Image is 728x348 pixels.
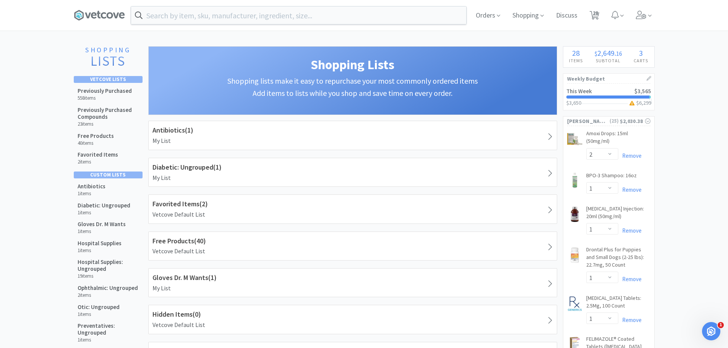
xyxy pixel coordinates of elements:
[78,322,139,336] h5: Preventatives: Ungrouped
[78,259,139,272] h5: Hospital Supplies: Ungrouped
[78,183,105,190] h5: Antibiotics
[586,246,650,272] a: Drontal Plus for Puppies and Small Dogs (2-25 lbs): 22.7mg, 50 Count
[586,130,650,148] a: Amoxi Drops: 15ml (50mg/ml)
[74,76,143,83] div: Vetcove Lists
[78,273,139,279] h6: 19 items
[616,50,622,57] span: 16
[78,151,118,158] h5: Favorited Items
[567,296,582,311] img: 2f9837f6ef4c4f2f8c4e1b1a007d2fb4_525537.jpeg
[639,48,643,58] span: 3
[589,49,628,57] div: .
[618,152,642,159] a: Remove
[628,100,651,105] h3: $
[618,316,642,324] a: Remove
[618,186,642,193] a: Remove
[78,191,105,197] h6: 1 items
[78,54,139,69] h2: Lists
[152,136,553,146] p: My List
[567,207,582,222] img: e9d2a469c2b744368733453c1b69bc83_476086.jpeg
[78,285,138,291] h5: Ophthalmic: Ungrouped
[628,57,654,64] h4: Carts
[78,337,139,343] h6: 1 items
[152,246,553,256] p: Vetcove Default List
[78,159,118,165] h6: 2 items
[618,275,642,283] a: Remove
[78,228,126,235] h6: 1 items
[152,125,553,136] h1: Antibiotics ( 1 )
[152,272,553,283] h1: Gloves Dr. M Wants ( 1 )
[78,140,114,146] h6: 40 items
[152,309,553,320] h1: Hidden Items ( 0 )
[78,107,139,120] h5: Previously Purchased Compounds
[78,210,130,216] h6: 1 items
[152,283,553,293] p: My List
[586,172,637,183] a: BPO-3 Shampoo: 16oz
[702,322,720,340] iframe: Intercom live chat
[131,6,466,24] input: Search by item, sku, manufacturer, ingredient, size...
[639,99,651,106] span: 6,299
[78,95,132,101] h6: 558 items
[567,117,609,125] span: [PERSON_NAME]
[78,311,120,317] h6: 1 items
[78,46,139,54] h1: Shopping
[566,88,592,94] h2: This Week
[634,87,651,95] span: $3,565
[620,117,650,125] div: $2,030.38
[74,172,143,178] div: Custom Lists
[567,131,582,147] img: 8bb8164419b54b76953dd0132461f373_169590.jpeg
[586,295,650,312] a: [MEDICAL_DATA] Tablets: 2.5Mg, 100 Count
[152,173,553,183] p: My List
[78,292,138,298] h6: 2 items
[78,304,120,311] h5: Otic: Ungrouped
[152,236,553,247] h1: Free Products ( 40 )
[148,121,557,150] a: Antibiotics(1)My List
[567,248,582,263] img: 63931388946e43ffb12c3d63d162b6b4_633662.jpeg
[609,117,620,125] span: ( 25 )
[586,205,650,223] a: [MEDICAL_DATA] Injection: 20ml (50mg/ml)
[78,248,122,254] h6: 1 items
[156,75,549,99] h3: Shopping lists make it easy to repurchase your most commonly ordered items Add items to lists whi...
[572,48,580,58] span: 28
[148,268,557,297] a: Gloves Dr. M Wants(1)My List
[74,130,143,149] a: Free Products 40items
[156,54,549,75] h1: Shopping Lists
[563,84,654,110] a: This Week$3,565$3,650$6,299
[78,133,114,139] h5: Free Products
[148,194,557,223] a: Favorited Items(2)Vetcove Default List
[148,305,557,334] a: Hidden Items(0)Vetcove Default List
[597,48,615,58] span: 2,649
[595,50,597,57] span: $
[152,199,553,210] h1: Favorited Items ( 2 )
[152,162,553,173] h1: Diabetic: Ungrouped ( 1 )
[78,121,139,127] h6: 23 items
[718,322,724,328] span: 1
[589,57,628,64] h4: Subtotal
[553,12,580,19] a: Discuss
[587,13,602,20] a: 28
[567,74,650,84] h1: Weekly Budget
[563,57,589,64] h4: Items
[148,158,557,187] a: Diabetic: Ungrouped(1)My List
[148,231,557,261] a: Free Products(40)Vetcove Default List
[78,221,126,228] h5: Gloves Dr. M Wants
[78,202,130,209] h5: Diabetic: Ungrouped
[618,227,642,234] a: Remove
[567,173,582,188] img: cbadf060dcb544c485c23883689399e6_76292.jpeg
[152,320,553,330] p: Vetcove Default List
[74,46,143,72] a: ShoppingLists
[78,240,122,247] h5: Hospital Supplies
[78,87,132,94] h5: Previously Purchased
[152,210,553,220] p: Vetcove Default List
[566,99,581,106] span: $3,650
